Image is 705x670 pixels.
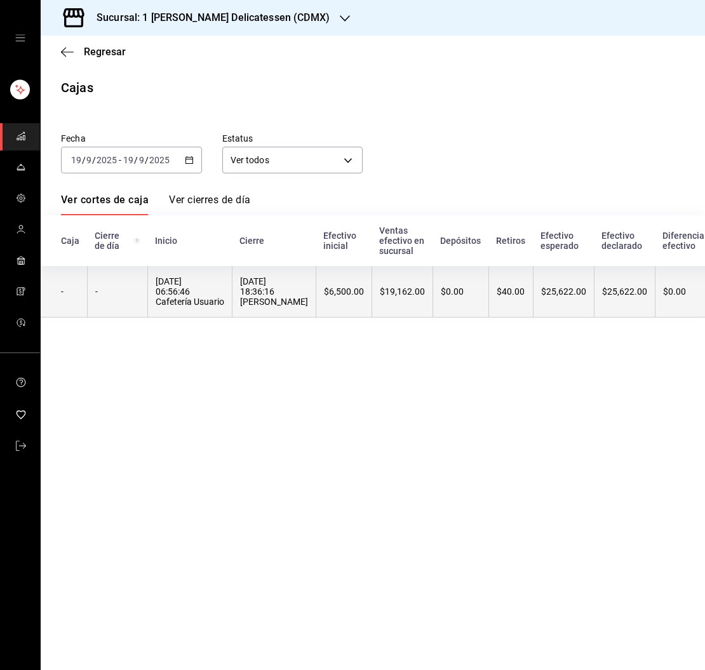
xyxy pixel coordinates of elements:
[602,286,647,297] div: $25,622.00
[95,231,140,251] div: Cierre de día
[61,194,250,215] div: navigation tabs
[61,46,126,58] button: Regresar
[15,33,25,43] button: open drawer
[134,155,138,165] span: /
[601,231,647,251] div: Efectivo declarado
[156,276,224,307] div: [DATE] 06:56:46 Cafetería Usuario
[663,286,704,297] div: $0.00
[323,231,364,251] div: Efectivo inicial
[134,236,140,246] svg: El número de cierre de día es consecutivo y consolida todos los cortes de caja previos en un únic...
[239,236,308,246] div: Cierre
[138,155,145,165] input: --
[123,155,134,165] input: --
[222,147,363,173] div: Ver todos
[379,225,425,256] div: Ventas efectivo en sucursal
[92,155,96,165] span: /
[61,286,79,297] div: -
[70,155,82,165] input: --
[95,286,140,297] div: -
[497,286,525,297] div: $40.00
[496,236,525,246] div: Retiros
[86,155,92,165] input: --
[155,236,224,246] div: Inicio
[380,286,425,297] div: $19,162.00
[61,78,93,97] div: Cajas
[61,236,79,246] div: Caja
[86,10,330,25] h3: Sucursal: 1 [PERSON_NAME] Delicatessen (CDMX)
[169,194,250,215] a: Ver cierres de día
[541,286,586,297] div: $25,622.00
[324,286,364,297] div: $6,500.00
[145,155,149,165] span: /
[540,231,586,251] div: Efectivo esperado
[441,286,481,297] div: $0.00
[149,155,170,165] input: ----
[119,155,121,165] span: -
[61,194,149,215] a: Ver cortes de caja
[61,134,202,143] label: Fecha
[96,155,117,165] input: ----
[240,276,308,307] div: [DATE] 18:36:16 [PERSON_NAME]
[82,155,86,165] span: /
[662,231,704,251] div: Diferencia efectivo
[222,134,363,143] label: Estatus
[84,46,126,58] span: Regresar
[440,236,481,246] div: Depósitos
